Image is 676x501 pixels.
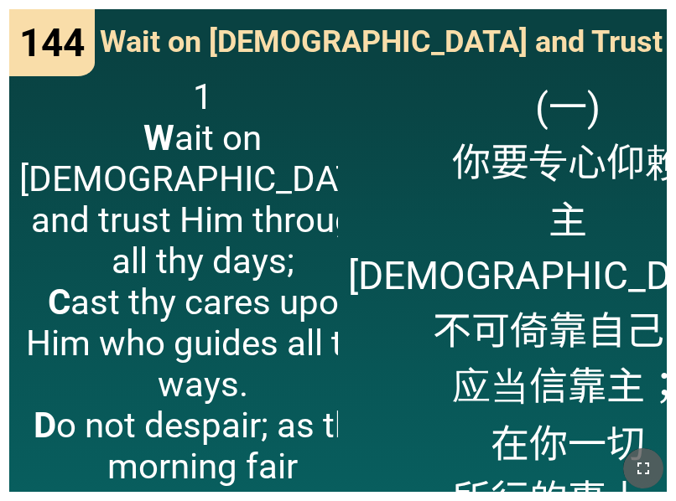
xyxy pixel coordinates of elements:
span: 1 ait on [DEMOGRAPHIC_DATA] and trust Him through all thy days; ast thy cares upon Him who guides... [19,76,387,487]
b: W [143,117,174,158]
b: D [34,405,56,446]
span: 144 [19,20,85,65]
b: C [48,281,70,323]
